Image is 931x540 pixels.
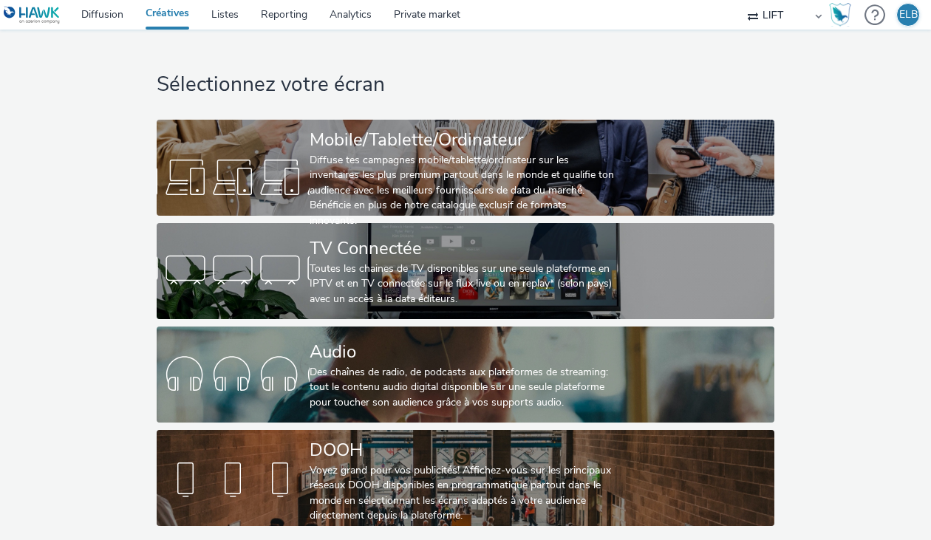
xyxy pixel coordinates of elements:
[157,327,774,423] a: AudioDes chaînes de radio, de podcasts aux plateformes de streaming: tout le contenu audio digita...
[157,223,774,319] a: TV ConnectéeToutes les chaines de TV disponibles sur une seule plateforme en IPTV et en TV connec...
[310,262,615,307] div: Toutes les chaines de TV disponibles sur une seule plateforme en IPTV et en TV connectée sur le f...
[310,153,615,228] div: Diffuse tes campagnes mobile/tablette/ordinateur sur les inventaires les plus premium partout dan...
[310,127,615,153] div: Mobile/Tablette/Ordinateur
[310,463,615,524] div: Voyez grand pour vos publicités! Affichez-vous sur les principaux réseaux DOOH disponibles en pro...
[157,430,774,526] a: DOOHVoyez grand pour vos publicités! Affichez-vous sur les principaux réseaux DOOH disponibles en...
[899,4,918,26] div: ELB
[829,3,857,27] a: Hawk Academy
[310,339,615,365] div: Audio
[157,71,774,99] h1: Sélectionnez votre écran
[310,437,615,463] div: DOOH
[4,6,61,24] img: undefined Logo
[157,120,774,216] a: Mobile/Tablette/OrdinateurDiffuse tes campagnes mobile/tablette/ordinateur sur les inventaires le...
[310,236,615,262] div: TV Connectée
[310,365,615,410] div: Des chaînes de radio, de podcasts aux plateformes de streaming: tout le contenu audio digital dis...
[829,3,851,27] img: Hawk Academy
